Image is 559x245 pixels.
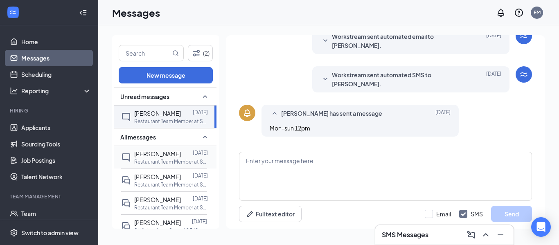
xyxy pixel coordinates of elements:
div: Reporting [21,87,92,95]
svg: ChatInactive [121,153,131,162]
a: Job Postings [21,152,91,169]
svg: Pen [246,210,254,218]
a: Talent Network [21,169,91,185]
a: Scheduling [21,66,91,83]
svg: SmallChevronUp [200,132,210,142]
span: [PERSON_NAME] has sent a message [281,109,382,119]
button: New message [119,67,213,83]
svg: WorkstreamLogo [9,8,17,16]
button: Full text editorPen [239,206,302,222]
span: [DATE] [435,109,451,119]
svg: Filter [192,48,201,58]
button: Filter (2) [188,45,213,61]
span: Workstream sent automated SMS to [PERSON_NAME]. [332,70,464,88]
svg: Minimize [496,230,505,240]
span: Unread messages [120,92,169,101]
div: Hiring [10,107,90,114]
h1: Messages [112,6,160,20]
a: Messages [21,50,91,66]
div: Switch to admin view [21,229,79,237]
svg: ComposeMessage [466,230,476,240]
svg: SmallChevronDown [320,36,330,46]
p: [DATE] [192,218,207,225]
span: Workstream sent automated email to [PERSON_NAME]. [332,32,464,50]
svg: SmallChevronUp [200,92,210,101]
input: Search [119,45,171,61]
span: [PERSON_NAME] [134,150,181,157]
svg: DoubleChat [121,175,131,185]
svg: MagnifyingGlass [172,50,179,56]
p: [DATE] [193,195,208,202]
p: Restaurant Team Member at Store #1569 [134,181,208,188]
span: [DATE] [486,32,501,50]
a: Sourcing Tools [21,136,91,152]
span: All messages [120,133,156,141]
span: Mon-sun 12pm [270,124,310,132]
span: [PERSON_NAME] [134,110,181,117]
svg: QuestionInfo [514,8,524,18]
svg: DoubleChat [121,198,131,208]
button: Send [491,206,532,222]
div: Open Intercom Messenger [531,217,551,237]
div: Team Management [10,193,90,200]
p: Restaurant Team Member at Store #1569 [134,118,208,125]
svg: SmallChevronDown [320,74,330,84]
h3: SMS Messages [382,230,428,239]
svg: Analysis [10,87,18,95]
span: [PERSON_NAME] [134,173,181,180]
svg: Notifications [496,8,506,18]
svg: WorkstreamLogo [519,70,529,79]
svg: ChatInactive [121,112,131,122]
a: Applicants [21,119,91,136]
div: EM [534,9,541,16]
p: Restaurant Team Member at Store #1569 [134,158,208,165]
p: [DATE] [193,109,208,116]
span: [PERSON_NAME] [134,219,181,226]
svg: Collapse [79,9,87,17]
button: Minimize [494,228,507,241]
p: Shift Leader at Store #1569 [134,227,198,234]
span: [PERSON_NAME] [134,196,181,203]
button: ComposeMessage [464,228,478,241]
svg: Settings [10,229,18,237]
svg: Bell [242,108,252,118]
a: Home [21,34,91,50]
svg: ChevronUp [481,230,491,240]
a: Team [21,205,91,222]
svg: WorkstreamLogo [519,31,529,41]
p: Restaurant Team Member at Store #1569 [134,204,208,211]
span: [DATE] [486,70,501,88]
svg: DoubleChat [121,221,131,231]
svg: SmallChevronUp [270,109,279,119]
button: ChevronUp [479,228,492,241]
p: [DATE] [193,172,208,179]
p: [DATE] [193,149,208,156]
